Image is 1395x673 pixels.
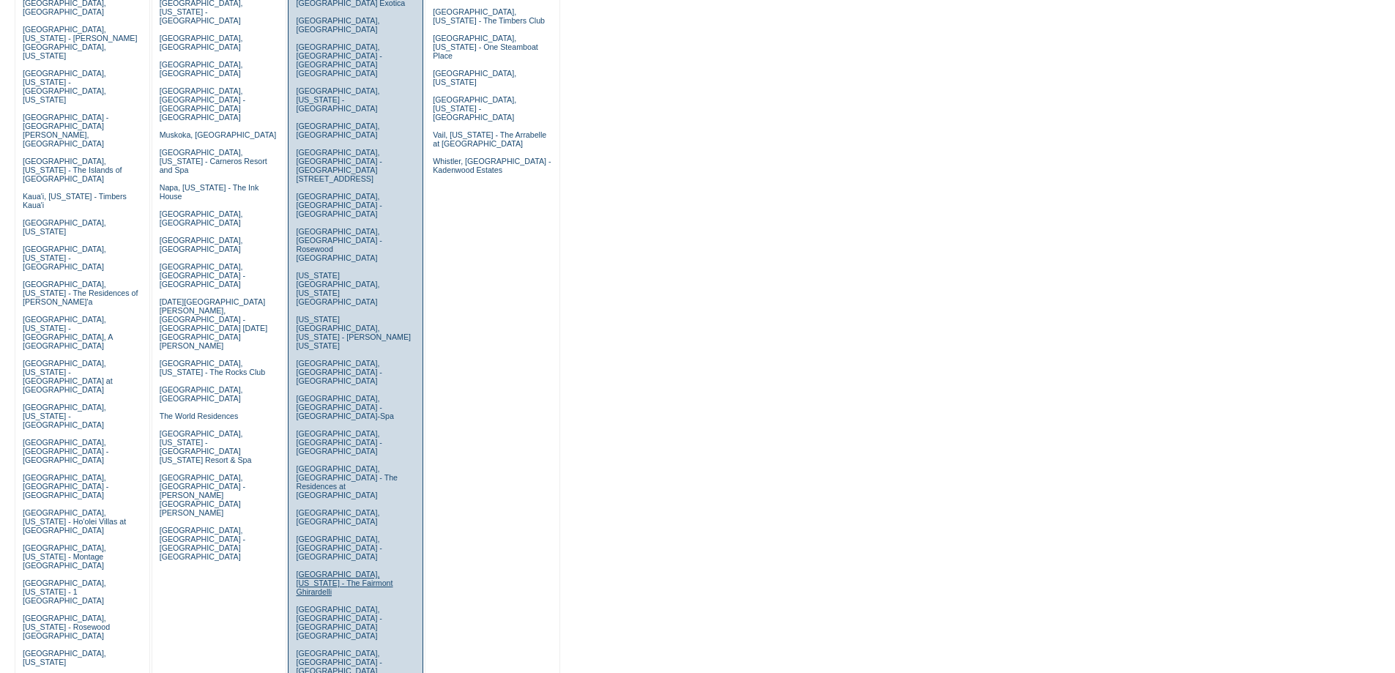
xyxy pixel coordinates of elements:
[296,570,393,596] a: [GEOGRAPHIC_DATA], [US_STATE] - The Fairmont Ghirardelli
[23,315,113,350] a: [GEOGRAPHIC_DATA], [US_STATE] - [GEOGRAPHIC_DATA], A [GEOGRAPHIC_DATA]
[433,130,546,148] a: Vail, [US_STATE] - The Arrabelle at [GEOGRAPHIC_DATA]
[160,297,267,350] a: [DATE][GEOGRAPHIC_DATA][PERSON_NAME], [GEOGRAPHIC_DATA] - [GEOGRAPHIC_DATA] [DATE][GEOGRAPHIC_DAT...
[433,7,545,25] a: [GEOGRAPHIC_DATA], [US_STATE] - The Timbers Club
[160,359,266,376] a: [GEOGRAPHIC_DATA], [US_STATE] - The Rocks Club
[23,438,108,464] a: [GEOGRAPHIC_DATA], [GEOGRAPHIC_DATA] - [GEOGRAPHIC_DATA]
[296,605,382,640] a: [GEOGRAPHIC_DATA], [GEOGRAPHIC_DATA] - [GEOGRAPHIC_DATA] [GEOGRAPHIC_DATA]
[433,69,516,86] a: [GEOGRAPHIC_DATA], [US_STATE]
[296,16,379,34] a: [GEOGRAPHIC_DATA], [GEOGRAPHIC_DATA]
[296,464,398,499] a: [GEOGRAPHIC_DATA], [GEOGRAPHIC_DATA] - The Residences at [GEOGRAPHIC_DATA]
[160,236,243,253] a: [GEOGRAPHIC_DATA], [GEOGRAPHIC_DATA]
[296,192,382,218] a: [GEOGRAPHIC_DATA], [GEOGRAPHIC_DATA] - [GEOGRAPHIC_DATA]
[23,579,106,605] a: [GEOGRAPHIC_DATA], [US_STATE] - 1 [GEOGRAPHIC_DATA]
[296,148,382,183] a: [GEOGRAPHIC_DATA], [GEOGRAPHIC_DATA] - [GEOGRAPHIC_DATA][STREET_ADDRESS]
[23,113,108,148] a: [GEOGRAPHIC_DATA] - [GEOGRAPHIC_DATA][PERSON_NAME], [GEOGRAPHIC_DATA]
[296,42,382,78] a: [GEOGRAPHIC_DATA], [GEOGRAPHIC_DATA] - [GEOGRAPHIC_DATA] [GEOGRAPHIC_DATA]
[160,526,245,561] a: [GEOGRAPHIC_DATA], [GEOGRAPHIC_DATA] - [GEOGRAPHIC_DATA] [GEOGRAPHIC_DATA]
[23,403,106,429] a: [GEOGRAPHIC_DATA], [US_STATE] - [GEOGRAPHIC_DATA]
[296,535,382,561] a: [GEOGRAPHIC_DATA], [GEOGRAPHIC_DATA] - [GEOGRAPHIC_DATA]
[23,359,113,394] a: [GEOGRAPHIC_DATA], [US_STATE] - [GEOGRAPHIC_DATA] at [GEOGRAPHIC_DATA]
[160,412,239,420] a: The World Residences
[160,148,267,174] a: [GEOGRAPHIC_DATA], [US_STATE] - Carneros Resort and Spa
[433,34,538,60] a: [GEOGRAPHIC_DATA], [US_STATE] - One Steamboat Place
[23,543,106,570] a: [GEOGRAPHIC_DATA], [US_STATE] - Montage [GEOGRAPHIC_DATA]
[23,614,110,640] a: [GEOGRAPHIC_DATA], [US_STATE] - Rosewood [GEOGRAPHIC_DATA]
[23,280,138,306] a: [GEOGRAPHIC_DATA], [US_STATE] - The Residences of [PERSON_NAME]'a
[160,473,245,517] a: [GEOGRAPHIC_DATA], [GEOGRAPHIC_DATA] - [PERSON_NAME][GEOGRAPHIC_DATA][PERSON_NAME]
[160,429,252,464] a: [GEOGRAPHIC_DATA], [US_STATE] - [GEOGRAPHIC_DATA] [US_STATE] Resort & Spa
[23,649,106,666] a: [GEOGRAPHIC_DATA], [US_STATE]
[160,130,276,139] a: Muskoka, [GEOGRAPHIC_DATA]
[23,25,138,60] a: [GEOGRAPHIC_DATA], [US_STATE] - [PERSON_NAME][GEOGRAPHIC_DATA], [US_STATE]
[23,69,106,104] a: [GEOGRAPHIC_DATA], [US_STATE] - [GEOGRAPHIC_DATA], [US_STATE]
[160,60,243,78] a: [GEOGRAPHIC_DATA], [GEOGRAPHIC_DATA]
[296,508,379,526] a: [GEOGRAPHIC_DATA], [GEOGRAPHIC_DATA]
[296,315,411,350] a: [US_STATE][GEOGRAPHIC_DATA], [US_STATE] - [PERSON_NAME] [US_STATE]
[296,227,382,262] a: [GEOGRAPHIC_DATA], [GEOGRAPHIC_DATA] - Rosewood [GEOGRAPHIC_DATA]
[23,245,106,271] a: [GEOGRAPHIC_DATA], [US_STATE] - [GEOGRAPHIC_DATA]
[296,271,379,306] a: [US_STATE][GEOGRAPHIC_DATA], [US_STATE][GEOGRAPHIC_DATA]
[160,262,245,289] a: [GEOGRAPHIC_DATA], [GEOGRAPHIC_DATA] - [GEOGRAPHIC_DATA]
[160,86,245,122] a: [GEOGRAPHIC_DATA], [GEOGRAPHIC_DATA] - [GEOGRAPHIC_DATA] [GEOGRAPHIC_DATA]
[296,359,382,385] a: [GEOGRAPHIC_DATA], [GEOGRAPHIC_DATA] - [GEOGRAPHIC_DATA]
[433,157,551,174] a: Whistler, [GEOGRAPHIC_DATA] - Kadenwood Estates
[160,209,243,227] a: [GEOGRAPHIC_DATA], [GEOGRAPHIC_DATA]
[23,192,127,209] a: Kaua'i, [US_STATE] - Timbers Kaua'i
[433,95,516,122] a: [GEOGRAPHIC_DATA], [US_STATE] - [GEOGRAPHIC_DATA]
[23,157,122,183] a: [GEOGRAPHIC_DATA], [US_STATE] - The Islands of [GEOGRAPHIC_DATA]
[23,218,106,236] a: [GEOGRAPHIC_DATA], [US_STATE]
[160,34,243,51] a: [GEOGRAPHIC_DATA], [GEOGRAPHIC_DATA]
[296,394,393,420] a: [GEOGRAPHIC_DATA], [GEOGRAPHIC_DATA] - [GEOGRAPHIC_DATA]-Spa
[160,183,259,201] a: Napa, [US_STATE] - The Ink House
[296,429,382,456] a: [GEOGRAPHIC_DATA], [GEOGRAPHIC_DATA] - [GEOGRAPHIC_DATA]
[23,508,126,535] a: [GEOGRAPHIC_DATA], [US_STATE] - Ho'olei Villas at [GEOGRAPHIC_DATA]
[160,385,243,403] a: [GEOGRAPHIC_DATA], [GEOGRAPHIC_DATA]
[296,122,379,139] a: [GEOGRAPHIC_DATA], [GEOGRAPHIC_DATA]
[23,473,108,499] a: [GEOGRAPHIC_DATA], [GEOGRAPHIC_DATA] - [GEOGRAPHIC_DATA]
[296,86,379,113] a: [GEOGRAPHIC_DATA], [US_STATE] - [GEOGRAPHIC_DATA]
